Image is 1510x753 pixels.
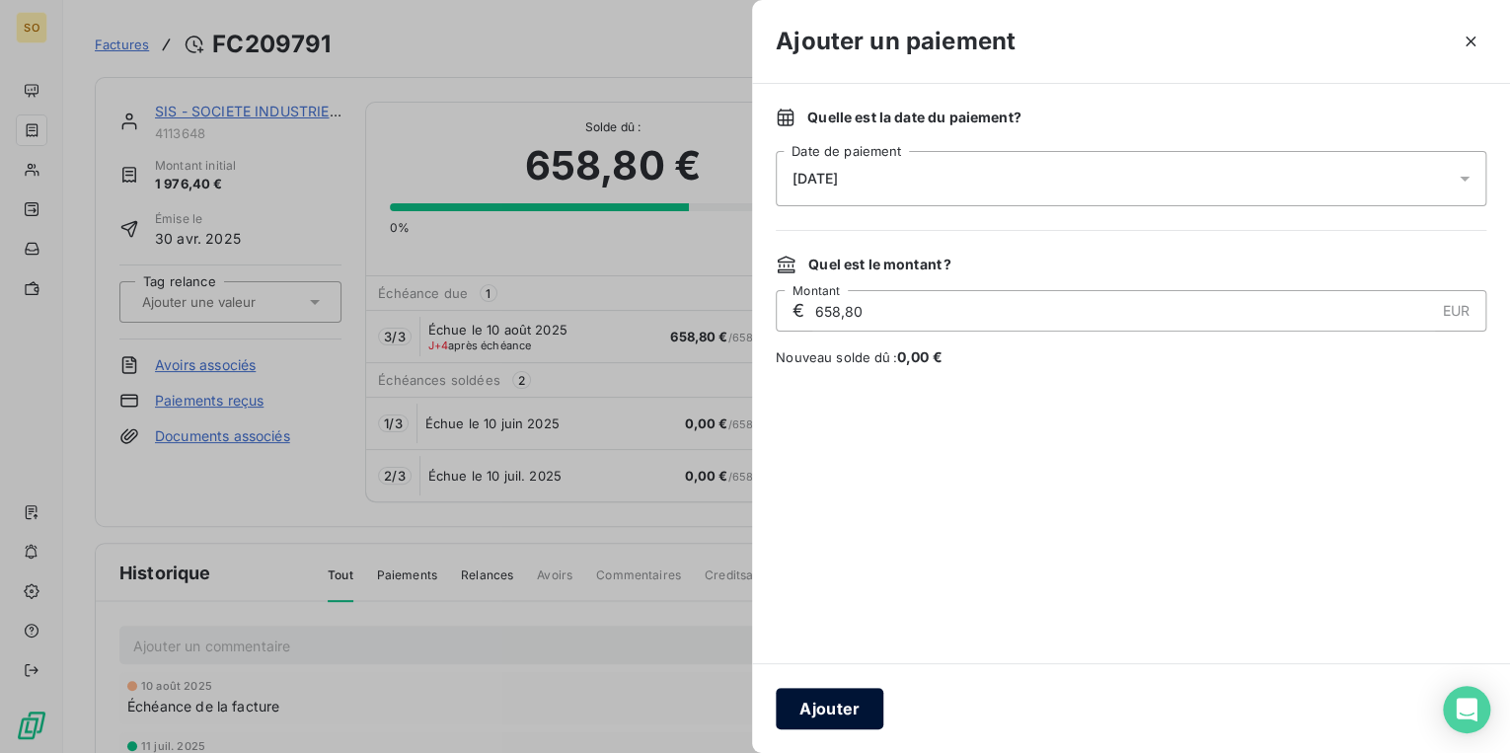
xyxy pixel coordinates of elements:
h3: Ajouter un paiement [776,24,1016,59]
span: Quel est le montant ? [808,255,951,274]
button: Ajouter [776,688,883,729]
div: Open Intercom Messenger [1443,686,1490,733]
span: Nouveau solde dû : [776,347,1486,367]
span: [DATE] [793,171,838,187]
span: Quelle est la date du paiement ? [807,108,1021,127]
span: 0,00 € [897,348,943,365]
